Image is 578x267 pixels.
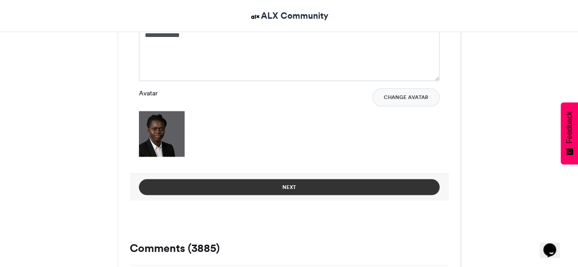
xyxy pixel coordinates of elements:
[130,242,449,253] h3: Comments (3885)
[139,111,185,157] img: 1756747540.319-b2dcae4267c1926e4edbba7f5065fdc4d8f11412.png
[565,111,573,143] span: Feedback
[249,11,261,22] img: ALX Community
[372,88,440,106] button: Change Avatar
[139,88,158,98] label: Avatar
[540,230,569,258] iframe: chat widget
[249,9,329,22] a: ALX Community
[561,102,578,164] button: Feedback - Show survey
[139,179,440,195] button: Next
